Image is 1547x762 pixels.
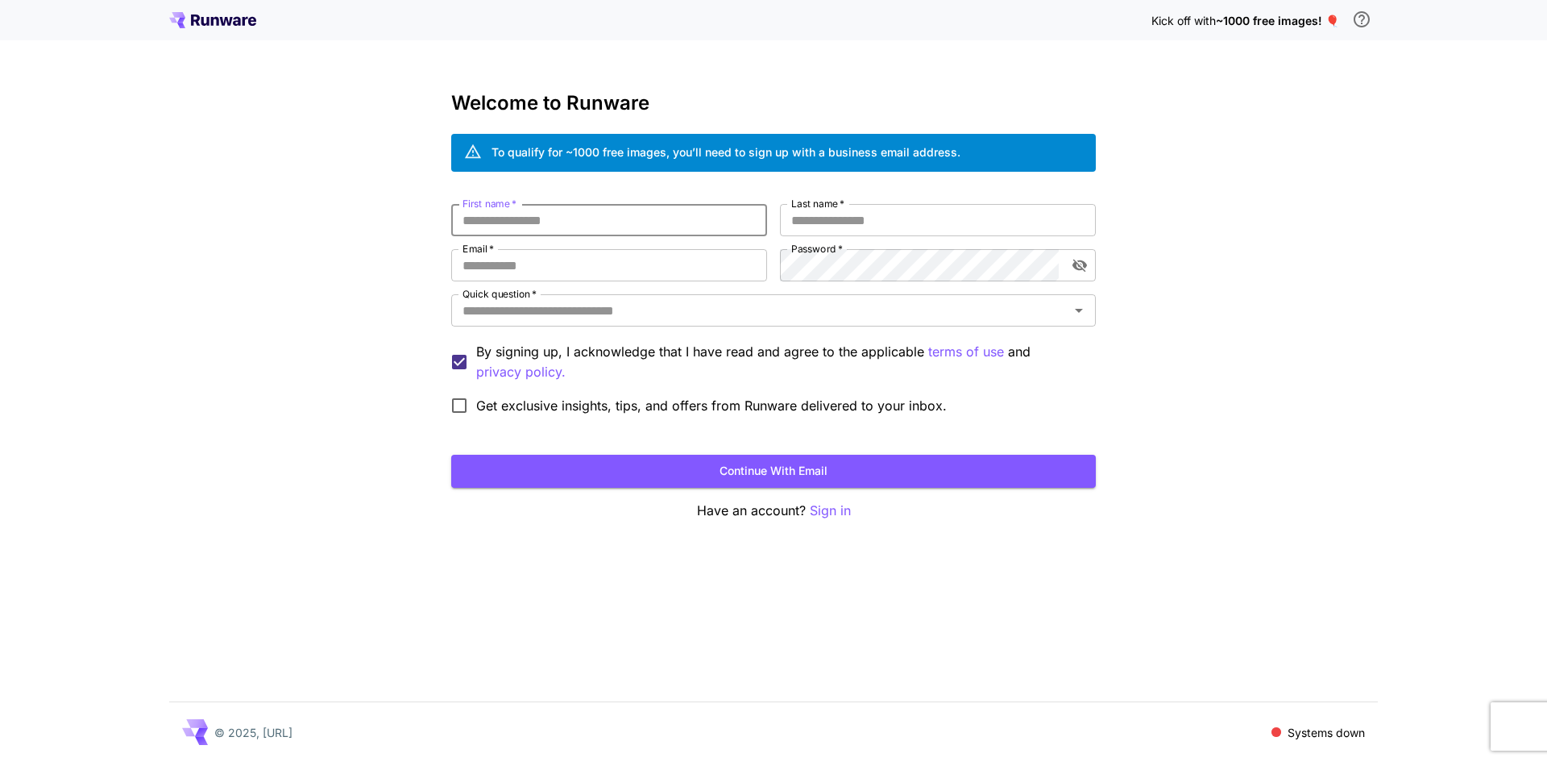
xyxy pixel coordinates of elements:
[1216,14,1339,27] span: ~1000 free images! 🎈
[1065,251,1094,280] button: toggle password visibility
[928,342,1004,362] p: terms of use
[1068,299,1090,322] button: Open
[462,287,537,301] label: Quick question
[476,342,1083,382] p: By signing up, I acknowledge that I have read and agree to the applicable and
[791,197,844,210] label: Last name
[1151,14,1216,27] span: Kick off with
[476,362,566,382] p: privacy policy.
[476,396,947,415] span: Get exclusive insights, tips, and offers from Runware delivered to your inbox.
[810,501,851,521] button: Sign in
[451,455,1096,488] button: Continue with email
[451,501,1096,521] p: Have an account?
[928,342,1004,362] button: By signing up, I acknowledge that I have read and agree to the applicable and privacy policy.
[462,242,494,256] label: Email
[462,197,516,210] label: First name
[476,362,566,382] button: By signing up, I acknowledge that I have read and agree to the applicable terms of use and
[451,92,1096,115] h3: Welcome to Runware
[791,242,843,256] label: Password
[1288,724,1365,741] p: Systems down
[1346,3,1378,35] button: In order to qualify for free credit, you need to sign up with a business email address and click ...
[491,144,960,160] div: To qualify for ~1000 free images, you’ll need to sign up with a business email address.
[214,724,292,741] p: © 2025, [URL]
